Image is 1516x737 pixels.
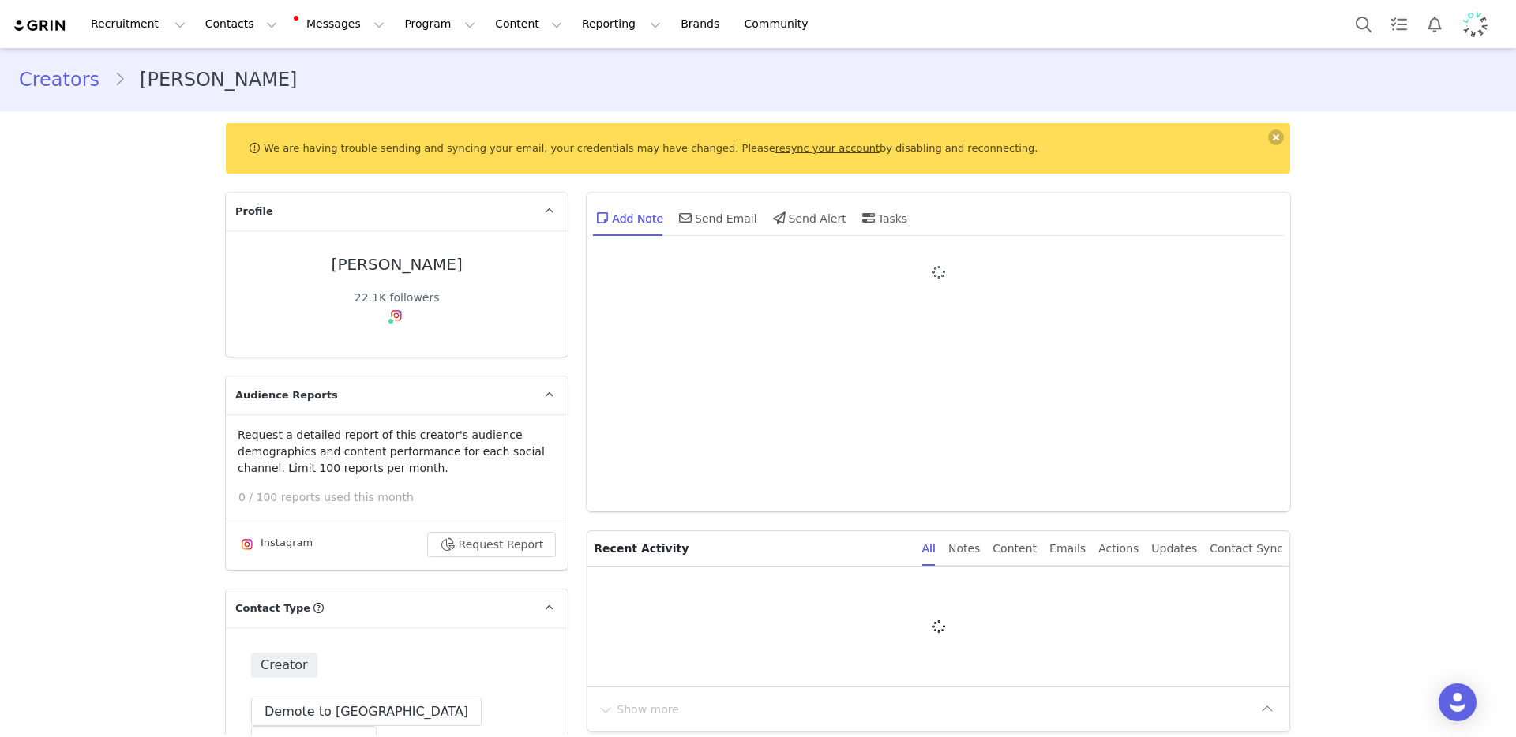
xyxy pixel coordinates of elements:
[1346,6,1381,42] button: Search
[332,268,463,286] div: [PERSON_NAME]
[775,142,880,154] a: resync your account
[593,199,663,237] div: Add Note
[238,548,313,567] div: Instagram
[1439,683,1477,721] div: Open Intercom Messenger
[287,6,394,42] button: Messages
[948,531,980,567] div: Notes
[238,502,568,518] p: 0 / 100 reports used this month
[81,6,195,42] button: Recruitment
[1453,12,1503,37] button: Profile
[226,123,1290,174] div: We are having trouble sending and syncing your email, your credentials may have changed. Please b...
[1151,531,1197,567] div: Updates
[196,6,287,42] button: Contacts
[1417,6,1452,42] button: Notifications
[993,531,1037,567] div: Content
[238,440,556,489] p: Request a detailed report of this creator's audience demographics and content performance for eac...
[594,531,909,566] p: Recent Activity
[251,665,317,690] span: Creator
[235,613,310,629] span: Contact Type
[572,6,670,42] button: Reporting
[235,204,273,219] span: Profile
[390,322,403,335] img: instagram.svg
[13,18,68,33] img: grin logo
[1049,531,1086,567] div: Emails
[241,551,253,563] img: instagram.svg
[735,6,825,42] a: Community
[355,302,440,319] div: 22.1K followers
[1098,531,1139,567] div: Actions
[235,400,338,416] span: Audience Reports
[19,65,114,94] a: Creators
[1382,6,1417,42] a: Tasks
[486,6,572,42] button: Content
[1210,531,1283,567] div: Contact Sync
[597,697,680,722] button: Show more
[395,6,485,42] button: Program
[350,256,445,268] img: 006a17be-c533-43e4-b69d-57400b7cdd94.jpg
[1462,12,1488,37] img: aab4fa52-f3b6-45ad-b5a4-f3a4a61786d6.png
[922,531,936,567] div: All
[859,199,908,237] div: Tasks
[671,6,734,42] a: Brands
[770,199,846,237] div: Send Alert
[676,199,757,237] div: Send Email
[427,544,557,570] button: Request Report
